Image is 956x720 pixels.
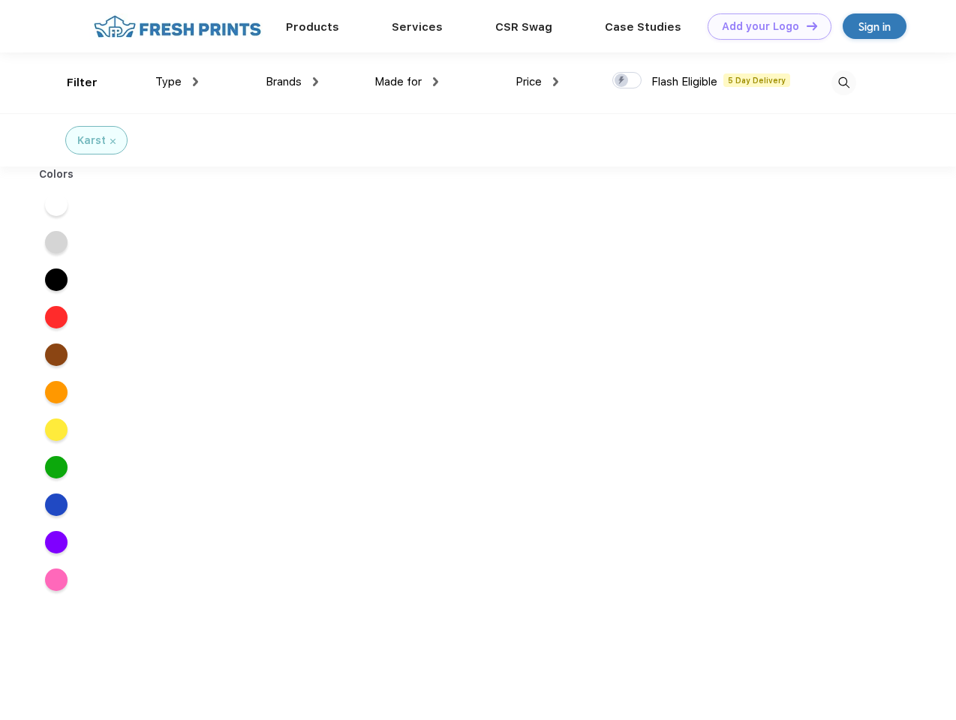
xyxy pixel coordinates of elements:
[831,70,856,95] img: desktop_search.svg
[722,20,799,33] div: Add your Logo
[193,77,198,86] img: dropdown.png
[89,13,266,40] img: fo%20logo%202.webp
[28,166,86,182] div: Colors
[495,20,552,34] a: CSR Swag
[651,75,717,88] span: Flash Eligible
[67,74,98,91] div: Filter
[374,75,422,88] span: Made for
[843,13,906,39] a: Sign in
[553,77,558,86] img: dropdown.png
[110,139,116,144] img: filter_cancel.svg
[807,22,817,30] img: DT
[433,77,438,86] img: dropdown.png
[77,133,106,148] div: Karst
[723,73,790,87] span: 5 Day Delivery
[155,75,182,88] span: Type
[286,20,339,34] a: Products
[858,18,891,35] div: Sign in
[516,75,542,88] span: Price
[266,75,302,88] span: Brands
[313,77,318,86] img: dropdown.png
[392,20,443,34] a: Services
